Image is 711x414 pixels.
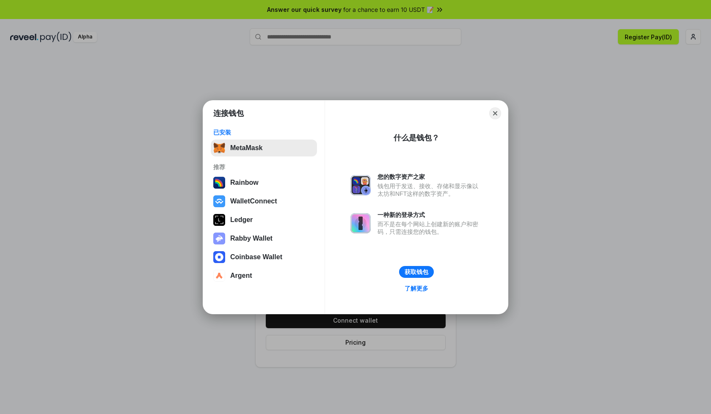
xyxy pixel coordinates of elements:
[378,220,482,236] div: 而不是在每个网站上创建新的账户和密码，只需连接您的钱包。
[211,267,317,284] button: Argent
[394,133,439,143] div: 什么是钱包？
[489,107,501,119] button: Close
[378,173,482,181] div: 您的数字资产之家
[230,179,259,186] div: Rainbow
[211,211,317,228] button: Ledger
[213,214,225,226] img: svg+xml,%3Csvg%20xmlns%3D%22http%3A%2F%2Fwww.w3.org%2F2000%2Fsvg%22%20width%3D%2228%22%20height%3...
[213,177,225,189] img: svg+xml,%3Csvg%20width%3D%22120%22%20height%3D%22120%22%20viewBox%3D%220%200%20120%20120%22%20fil...
[211,140,317,156] button: MetaMask
[213,163,314,171] div: 推荐
[211,174,317,191] button: Rainbow
[399,266,434,278] button: 获取钱包
[213,142,225,154] img: svg+xml,%3Csvg%20fill%3D%22none%22%20height%3D%2233%22%20viewBox%3D%220%200%2035%2033%22%20width%...
[230,235,273,242] div: Rabby Wallet
[213,233,225,244] img: svg+xml,%3Csvg%20xmlns%3D%22http%3A%2F%2Fwww.w3.org%2F2000%2Fsvg%22%20fill%3D%22none%22%20viewBox...
[211,230,317,247] button: Rabby Wallet
[378,211,482,219] div: 一种新的登录方式
[350,175,371,195] img: svg+xml,%3Csvg%20xmlns%3D%22http%3A%2F%2Fwww.w3.org%2F2000%2Fsvg%22%20fill%3D%22none%22%20viewBox...
[400,283,433,294] a: 了解更多
[213,129,314,136] div: 已安装
[350,213,371,233] img: svg+xml,%3Csvg%20xmlns%3D%22http%3A%2F%2Fwww.w3.org%2F2000%2Fsvg%22%20fill%3D%22none%22%20viewBox...
[405,285,428,292] div: 了解更多
[230,197,277,205] div: WalletConnect
[211,193,317,210] button: WalletConnect
[213,251,225,263] img: svg+xml,%3Csvg%20width%3D%2228%22%20height%3D%2228%22%20viewBox%3D%220%200%2028%2028%22%20fill%3D...
[213,108,244,118] h1: 连接钱包
[230,144,262,152] div: MetaMask
[230,216,253,224] div: Ledger
[230,253,282,261] div: Coinbase Wallet
[211,249,317,266] button: Coinbase Wallet
[230,272,252,280] div: Argent
[378,182,482,197] div: 钱包用于发送、接收、存储和显示像以太坊和NFT这样的数字资产。
[405,268,428,276] div: 获取钱包
[213,195,225,207] img: svg+xml,%3Csvg%20width%3D%2228%22%20height%3D%2228%22%20viewBox%3D%220%200%2028%2028%22%20fill%3D...
[213,270,225,282] img: svg+xml,%3Csvg%20width%3D%2228%22%20height%3D%2228%22%20viewBox%3D%220%200%2028%2028%22%20fill%3D...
